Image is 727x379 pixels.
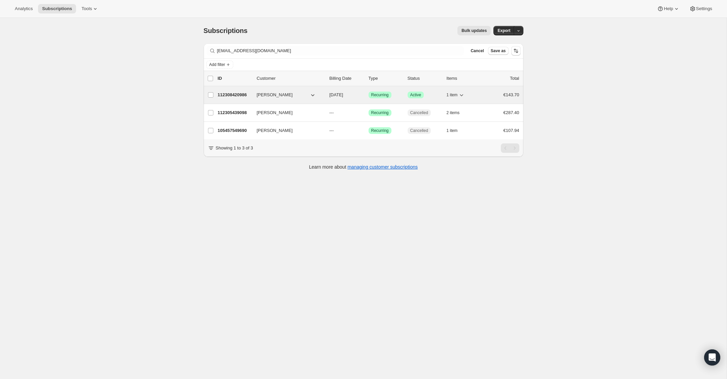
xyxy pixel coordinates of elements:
p: Billing Date [330,75,363,82]
div: IDCustomerBilling DateTypeStatusItemsTotal [218,75,519,82]
button: 1 item [447,126,465,135]
p: Status [408,75,441,82]
span: --- [330,110,334,115]
p: Showing 1 to 3 of 3 [216,145,253,151]
button: Sort the results [511,46,521,56]
div: Open Intercom Messenger [704,349,720,366]
button: Subscriptions [38,4,76,13]
button: Analytics [11,4,37,13]
p: 105457549690 [218,127,251,134]
button: Tools [77,4,103,13]
span: Subscriptions [204,27,248,34]
span: 2 items [447,110,460,115]
button: Save as [488,47,509,55]
p: 112308420986 [218,92,251,98]
span: Settings [696,6,712,11]
span: Cancelled [410,110,428,115]
span: Recurring [371,110,389,115]
p: ID [218,75,251,82]
span: 1 item [447,128,458,133]
div: 112305439098[PERSON_NAME]---SuccessRecurringCancelled2 items€287.40 [218,108,519,117]
span: Export [497,28,510,33]
span: [DATE] [330,92,343,97]
button: Export [493,26,514,35]
span: [PERSON_NAME] [257,92,293,98]
span: Cancelled [410,128,428,133]
div: Type [369,75,402,82]
span: Recurring [371,92,389,98]
button: Cancel [468,47,486,55]
span: Save as [491,48,506,54]
button: Add filter [206,61,233,69]
button: 2 items [447,108,467,117]
nav: Pagination [501,143,519,153]
span: €143.70 [504,92,519,97]
span: Analytics [15,6,33,11]
span: Bulk updates [461,28,487,33]
input: Filter subscribers [217,46,464,56]
span: €287.40 [504,110,519,115]
button: [PERSON_NAME] [253,107,320,118]
span: €107.94 [504,128,519,133]
span: Active [410,92,421,98]
span: --- [330,128,334,133]
div: 112308420986[PERSON_NAME][DATE]SuccessRecurringSuccessActive1 item€143.70 [218,90,519,100]
span: Add filter [209,62,225,67]
p: Learn more about [309,164,418,170]
span: [PERSON_NAME] [257,109,293,116]
span: Help [664,6,673,11]
span: Cancel [471,48,484,54]
button: [PERSON_NAME] [253,90,320,100]
p: Customer [257,75,324,82]
span: [PERSON_NAME] [257,127,293,134]
button: Bulk updates [457,26,491,35]
span: 1 item [447,92,458,98]
div: 105457549690[PERSON_NAME]---SuccessRecurringCancelled1 item€107.94 [218,126,519,135]
div: Items [447,75,480,82]
button: Help [653,4,684,13]
span: Recurring [371,128,389,133]
p: 112305439098 [218,109,251,116]
span: Tools [81,6,92,11]
p: Total [510,75,519,82]
span: Subscriptions [42,6,72,11]
button: 1 item [447,90,465,100]
a: managing customer subscriptions [347,164,418,170]
button: [PERSON_NAME] [253,125,320,136]
button: Settings [685,4,716,13]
